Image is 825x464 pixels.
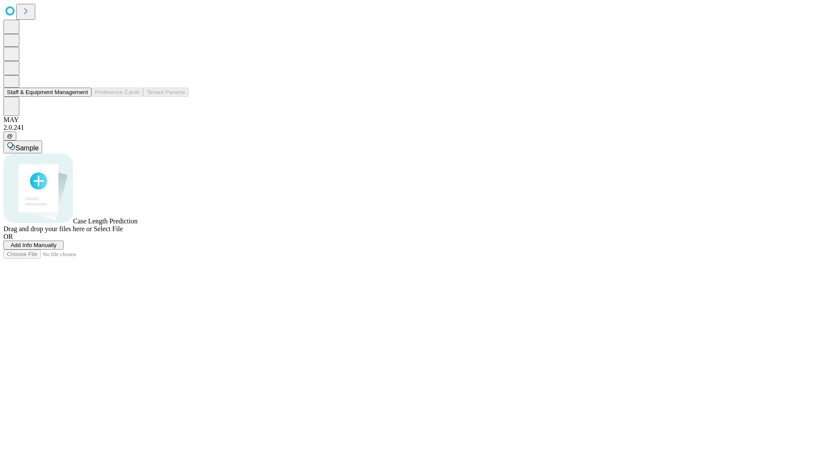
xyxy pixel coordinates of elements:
div: 2.0.241 [3,124,822,131]
span: Add Info Manually [11,242,57,248]
span: Sample [15,144,39,152]
button: Staff & Equipment Management [3,88,92,97]
button: @ [3,131,16,140]
button: Preference Cards [92,88,143,97]
button: Add Info Manually [3,241,64,250]
span: Select File [94,225,123,232]
span: Case Length Prediction [73,217,137,225]
span: @ [7,133,13,139]
span: Drag and drop your files here or [3,225,92,232]
div: MAY [3,116,822,124]
button: Tenant Params [143,88,189,97]
button: Sample [3,140,42,153]
span: OR [3,233,13,240]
